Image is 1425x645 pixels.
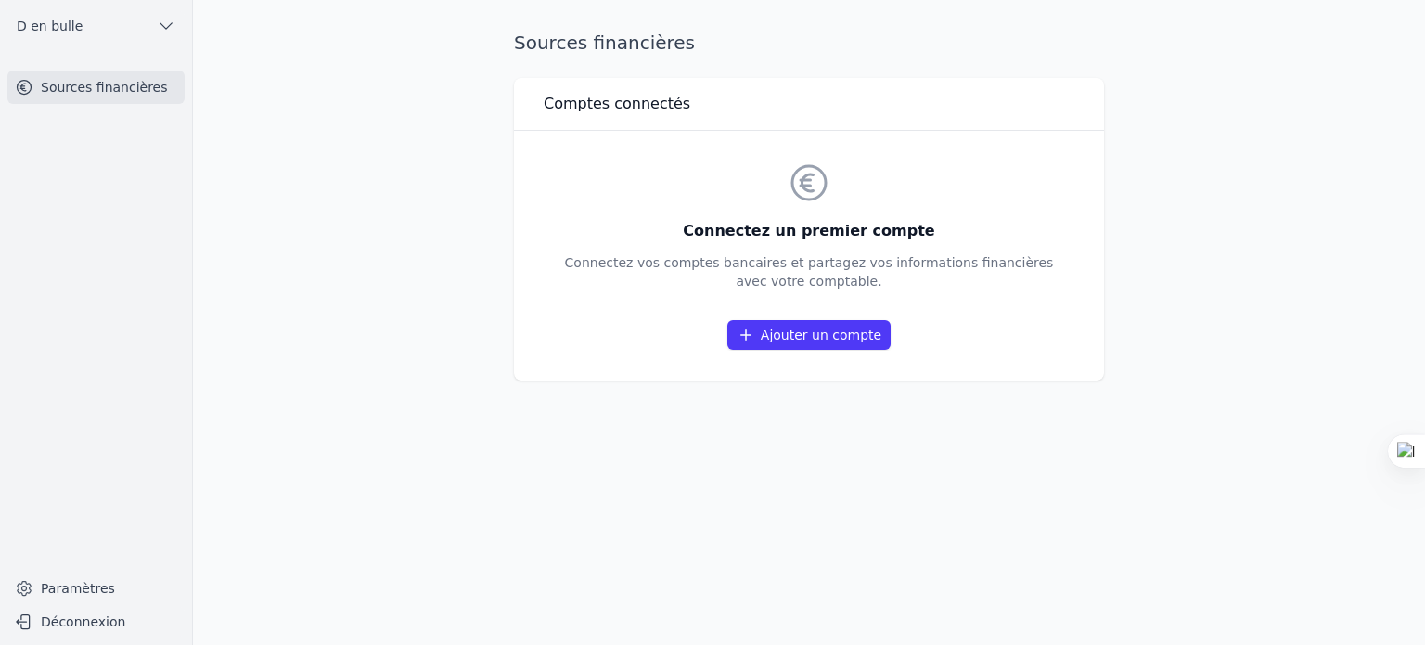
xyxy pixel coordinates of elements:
[544,93,690,115] h3: Comptes connectés
[17,17,83,35] span: D en bulle
[514,30,695,56] h1: Sources financières
[7,574,185,603] a: Paramètres
[565,220,1054,242] h3: Connectez un premier compte
[565,253,1054,290] p: Connectez vos comptes bancaires et partagez vos informations financières avec votre comptable.
[7,71,185,104] a: Sources financières
[727,320,891,350] a: Ajouter un compte
[7,607,185,637] button: Déconnexion
[7,11,185,41] button: D en bulle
